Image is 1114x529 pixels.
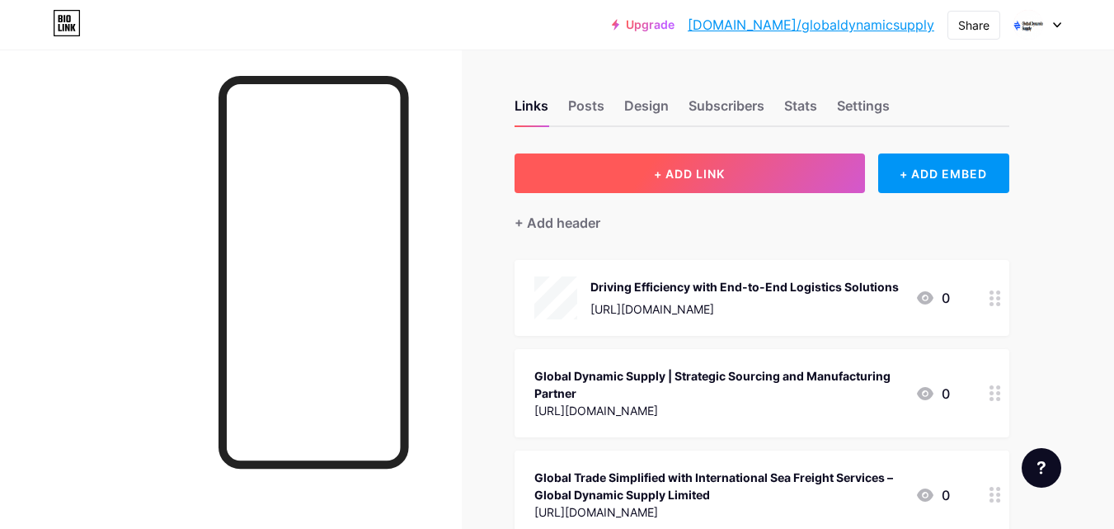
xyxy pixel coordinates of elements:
[915,288,950,308] div: 0
[534,367,902,402] div: Global Dynamic Supply | Strategic Sourcing and Manufacturing Partner
[534,469,902,503] div: Global Trade Simplified with International Sea Freight Services – Global Dynamic Supply Limited
[534,503,902,521] div: [URL][DOMAIN_NAME]
[915,485,950,505] div: 0
[515,96,548,125] div: Links
[590,300,899,318] div: [URL][DOMAIN_NAME]
[515,213,600,233] div: + Add header
[878,154,1009,193] div: + ADD EMBED
[654,167,725,181] span: + ADD LINK
[1013,9,1044,40] img: globaldynamicsupply
[784,96,817,125] div: Stats
[590,278,899,295] div: Driving Efficiency with End-to-End Logistics Solutions
[515,154,865,193] button: + ADD LINK
[568,96,604,125] div: Posts
[915,384,950,404] div: 0
[688,15,934,35] a: [DOMAIN_NAME]/globaldynamicsupply
[534,402,902,419] div: [URL][DOMAIN_NAME]
[837,96,890,125] div: Settings
[958,17,989,34] div: Share
[689,96,764,125] div: Subscribers
[612,18,675,31] a: Upgrade
[624,96,669,125] div: Design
